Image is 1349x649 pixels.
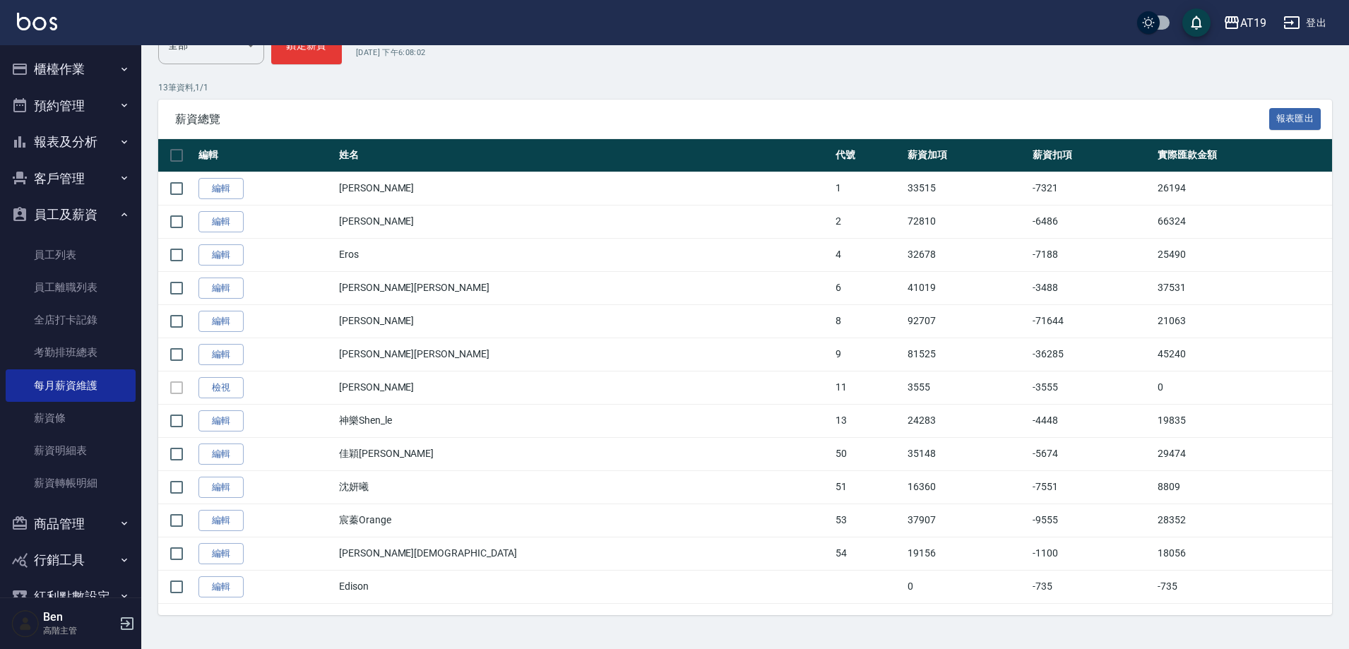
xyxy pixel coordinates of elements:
td: 0 [1154,371,1332,404]
td: 72810 [904,205,1029,238]
a: 全店打卡記錄 [6,304,136,336]
td: -6486 [1029,205,1154,238]
td: 4 [832,238,904,271]
button: 紅利點數設定 [6,578,136,615]
td: 35148 [904,437,1029,470]
td: [PERSON_NAME][PERSON_NAME] [335,338,832,371]
th: 薪資加項 [904,139,1029,172]
td: 18056 [1154,537,1332,570]
td: 1 [832,172,904,205]
h5: Ben [43,610,115,624]
button: 客戶管理 [6,160,136,197]
span: 薪資總覽 [175,112,1269,126]
td: 28352 [1154,504,1332,537]
td: 81525 [904,338,1029,371]
td: -1100 [1029,537,1154,570]
td: 21063 [1154,304,1332,338]
div: 全部 [158,26,264,64]
div: AT19 [1240,14,1266,32]
a: 編輯 [198,278,244,299]
td: 41019 [904,271,1029,304]
td: -735 [1029,570,1154,603]
td: 8 [832,304,904,338]
a: 每月薪資維護 [6,369,136,402]
button: 報表及分析 [6,124,136,160]
button: 預約管理 [6,88,136,124]
a: 編輯 [198,211,244,233]
td: -71644 [1029,304,1154,338]
a: 報表匯出 [1269,112,1321,125]
button: 櫃檯作業 [6,51,136,88]
a: 薪資轉帳明細 [6,467,136,499]
td: 45240 [1154,338,1332,371]
a: 考勤排班總表 [6,336,136,369]
a: 編輯 [198,178,244,200]
a: 編輯 [198,510,244,532]
button: 行銷工具 [6,542,136,578]
td: [PERSON_NAME][DEMOGRAPHIC_DATA] [335,537,832,570]
td: 26194 [1154,172,1332,205]
td: 24283 [904,404,1029,437]
td: 66324 [1154,205,1332,238]
td: 2 [832,205,904,238]
td: -4448 [1029,404,1154,437]
td: 92707 [904,304,1029,338]
td: 佳穎[PERSON_NAME] [335,437,832,470]
button: 鎖定薪資 [271,26,342,64]
a: 員工列表 [6,239,136,271]
td: 宸蓁Orange [335,504,832,537]
button: AT19 [1218,8,1272,37]
a: 編輯 [198,410,244,432]
td: 25490 [1154,238,1332,271]
p: 13 筆資料, 1 / 1 [158,81,1332,94]
td: -7188 [1029,238,1154,271]
th: 編輯 [195,139,335,172]
td: [PERSON_NAME] [335,304,832,338]
td: 33515 [904,172,1029,205]
a: 編輯 [198,311,244,333]
a: 編輯 [198,543,244,565]
a: 編輯 [198,477,244,499]
td: 19835 [1154,404,1332,437]
th: 姓名 [335,139,832,172]
td: -5674 [1029,437,1154,470]
td: 53 [832,504,904,537]
td: 11 [832,371,904,404]
td: 9 [832,338,904,371]
td: 32678 [904,238,1029,271]
td: 51 [832,470,904,504]
td: -3488 [1029,271,1154,304]
td: [PERSON_NAME] [335,205,832,238]
td: Edison [335,570,832,603]
button: 員工及薪資 [6,196,136,233]
button: save [1182,8,1211,37]
td: 6 [832,271,904,304]
td: -36285 [1029,338,1154,371]
img: Person [11,609,40,638]
a: 員工離職列表 [6,271,136,304]
button: 商品管理 [6,506,136,542]
td: 54 [832,537,904,570]
td: -7551 [1029,470,1154,504]
a: 檢視 [198,377,244,399]
td: -735 [1154,570,1332,603]
td: -7321 [1029,172,1154,205]
td: 50 [832,437,904,470]
th: 代號 [832,139,904,172]
a: 編輯 [198,443,244,465]
td: 神樂Shen_le [335,404,832,437]
td: 13 [832,404,904,437]
td: 29474 [1154,437,1332,470]
th: 薪資扣項 [1029,139,1154,172]
td: [PERSON_NAME] [335,371,832,404]
button: 報表匯出 [1269,108,1321,130]
td: 16360 [904,470,1029,504]
td: 37907 [904,504,1029,537]
td: [PERSON_NAME][PERSON_NAME] [335,271,832,304]
a: 編輯 [198,244,244,266]
td: [PERSON_NAME] [335,172,832,205]
td: -9555 [1029,504,1154,537]
span: [DATE] 下午6:08:02 [356,48,425,57]
td: Eros [335,238,832,271]
a: 薪資條 [6,402,136,434]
